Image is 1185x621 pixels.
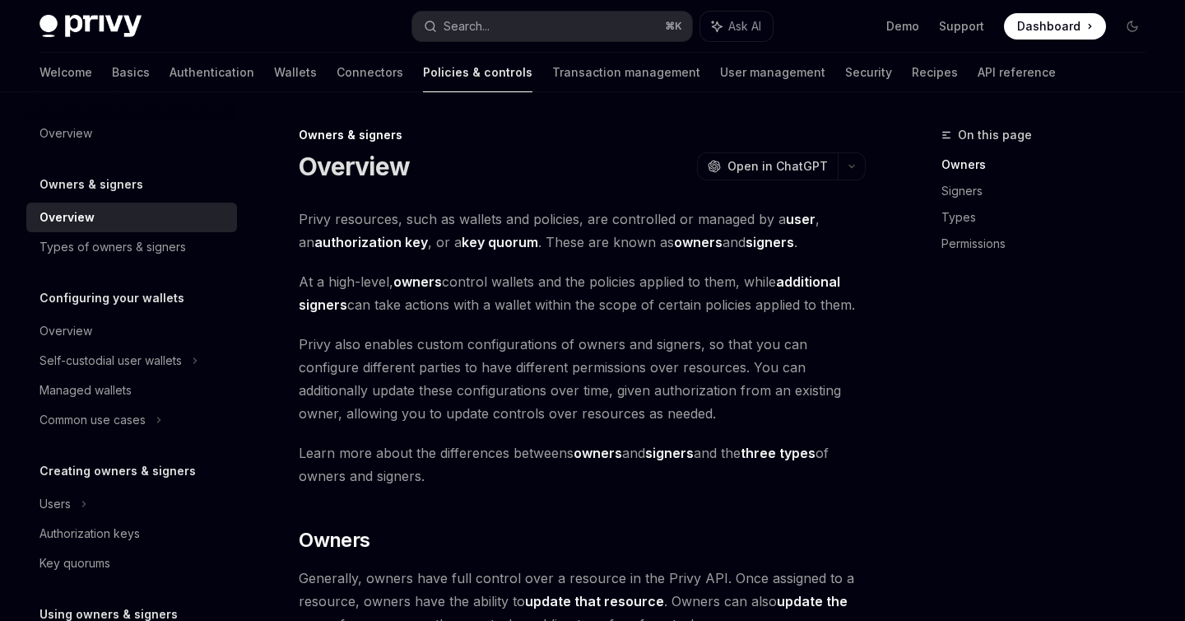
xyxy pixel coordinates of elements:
[786,211,816,228] a: user
[337,53,403,92] a: Connectors
[299,333,866,425] span: Privy also enables custom configurations of owners and signers, so that you can configure differe...
[299,441,866,488] span: Learn more about the differences betweens and and the of owners and signers.
[786,211,816,227] strong: user
[423,53,532,92] a: Policies & controls
[26,376,237,405] a: Managed wallets
[552,53,700,92] a: Transaction management
[1004,13,1106,40] a: Dashboard
[939,18,984,35] a: Support
[39,15,142,38] img: dark logo
[886,18,919,35] a: Demo
[39,381,132,400] div: Managed wallets
[299,152,410,181] h1: Overview
[574,445,622,462] a: owners
[941,204,1159,231] a: Types
[26,519,237,549] a: Authorization keys
[26,203,237,232] a: Overview
[978,53,1056,92] a: API reference
[574,445,622,461] strong: owners
[299,127,866,143] div: Owners & signers
[1119,13,1145,40] button: Toggle dark mode
[645,445,694,462] a: signers
[393,273,442,290] strong: owners
[299,270,866,316] span: At a high-level, control wallets and the policies applied to them, while can take actions with a ...
[741,445,816,462] a: three types
[697,152,838,180] button: Open in ChatGPT
[39,237,186,257] div: Types of owners & signers
[314,234,428,251] a: authorization key
[525,593,664,609] strong: update that resource
[727,158,828,175] span: Open in ChatGPT
[274,53,317,92] a: Wallets
[665,20,682,33] span: ⌘ K
[26,232,237,262] a: Types of owners & signers
[39,53,92,92] a: Welcome
[39,461,196,481] h5: Creating owners & signers
[299,208,866,254] span: Privy resources, such as wallets and policies, are controlled or managed by a , an , or a . These...
[958,125,1032,145] span: On this page
[700,12,773,41] button: Ask AI
[720,53,825,92] a: User management
[674,234,723,250] strong: owners
[39,410,146,430] div: Common use cases
[39,175,143,194] h5: Owners & signers
[462,234,538,251] a: key quorum
[912,53,958,92] a: Recipes
[314,234,428,250] strong: authorization key
[26,316,237,346] a: Overview
[845,53,892,92] a: Security
[462,234,538,250] strong: key quorum
[299,527,369,553] span: Owners
[39,524,140,544] div: Authorization keys
[412,12,691,41] button: Search...⌘K
[26,119,237,148] a: Overview
[170,53,254,92] a: Authentication
[39,124,92,143] div: Overview
[645,445,694,461] strong: signers
[39,553,110,573] div: Key quorums
[26,549,237,578] a: Key quorums
[39,208,95,227] div: Overview
[941,152,1159,178] a: Owners
[39,494,71,514] div: Users
[728,18,761,35] span: Ask AI
[746,234,794,250] strong: signers
[112,53,150,92] a: Basics
[39,351,182,371] div: Self-custodial user wallets
[941,178,1159,204] a: Signers
[941,231,1159,257] a: Permissions
[444,16,490,36] div: Search...
[39,321,92,341] div: Overview
[741,445,816,461] strong: three types
[39,288,184,308] h5: Configuring your wallets
[1017,18,1080,35] span: Dashboard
